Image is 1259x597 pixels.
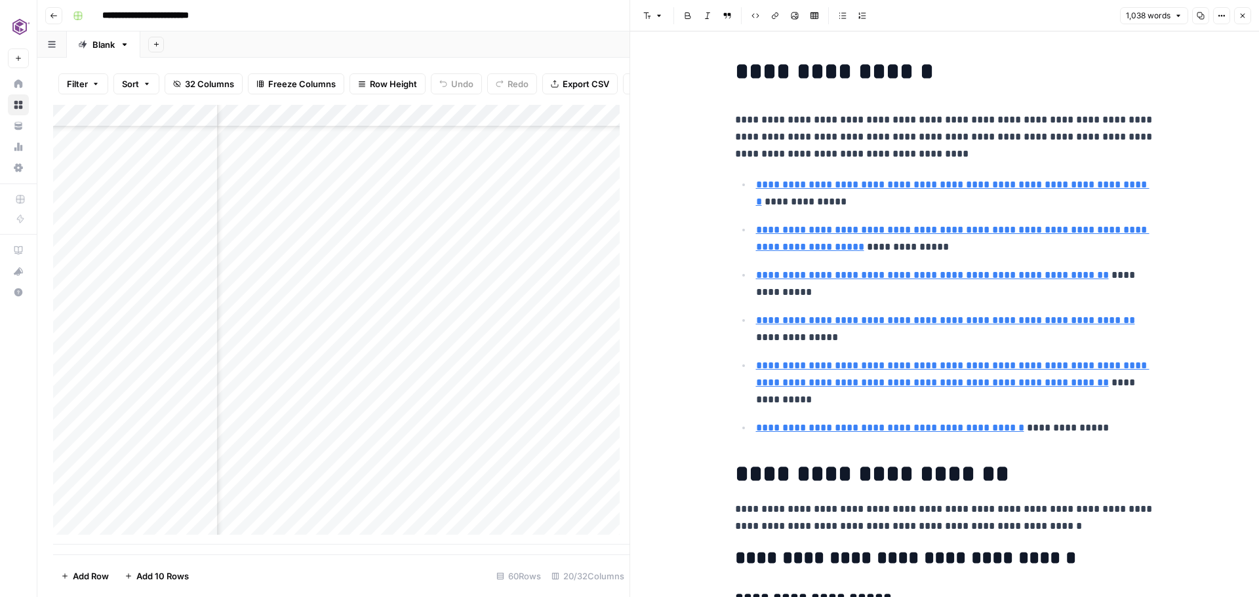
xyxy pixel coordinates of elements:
div: Blank [92,38,115,51]
div: What's new? [9,261,28,281]
button: Sort [113,73,159,94]
button: 1,038 words [1120,7,1188,24]
a: Your Data [8,115,29,136]
span: Freeze Columns [268,77,336,90]
button: Help + Support [8,282,29,303]
span: Undo [451,77,473,90]
button: Add 10 Rows [117,566,197,587]
span: Filter [67,77,88,90]
button: Filter [58,73,108,94]
span: Export CSV [563,77,609,90]
span: Row Height [370,77,417,90]
span: Add Row [73,569,109,583]
button: What's new? [8,261,29,282]
button: Workspace: Commvault [8,10,29,43]
button: Redo [487,73,537,94]
span: 32 Columns [185,77,234,90]
a: Settings [8,157,29,178]
a: AirOps Academy [8,240,29,261]
span: Sort [122,77,139,90]
button: 32 Columns [165,73,243,94]
button: Undo [431,73,482,94]
span: Redo [508,77,529,90]
span: Add 10 Rows [136,569,189,583]
div: 60 Rows [491,566,546,587]
a: Browse [8,94,29,115]
img: Commvault Logo [8,15,31,39]
button: Export CSV [542,73,618,94]
div: 20/32 Columns [546,566,629,587]
span: 1,038 words [1126,10,1170,22]
button: Row Height [350,73,426,94]
a: Blank [67,31,140,58]
button: Freeze Columns [248,73,344,94]
button: Add Row [53,566,117,587]
a: Usage [8,136,29,157]
a: Home [8,73,29,94]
